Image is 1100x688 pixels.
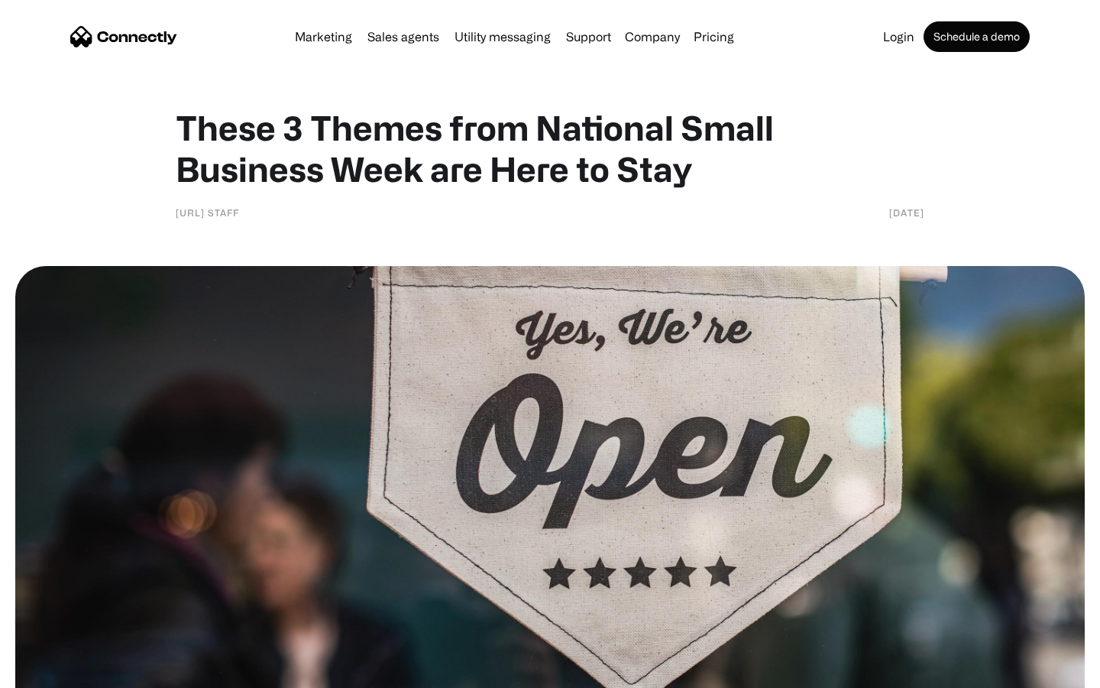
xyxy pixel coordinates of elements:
[560,31,617,43] a: Support
[70,25,177,48] a: home
[877,31,920,43] a: Login
[361,31,445,43] a: Sales agents
[176,107,924,190] h1: These 3 Themes from National Small Business Week are Here to Stay
[889,205,924,220] div: [DATE]
[176,205,239,220] div: [URL] Staff
[687,31,740,43] a: Pricing
[924,21,1030,52] a: Schedule a demo
[31,661,92,683] ul: Language list
[620,26,684,47] div: Company
[289,31,358,43] a: Marketing
[625,26,680,47] div: Company
[15,661,92,683] aside: Language selected: English
[448,31,557,43] a: Utility messaging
